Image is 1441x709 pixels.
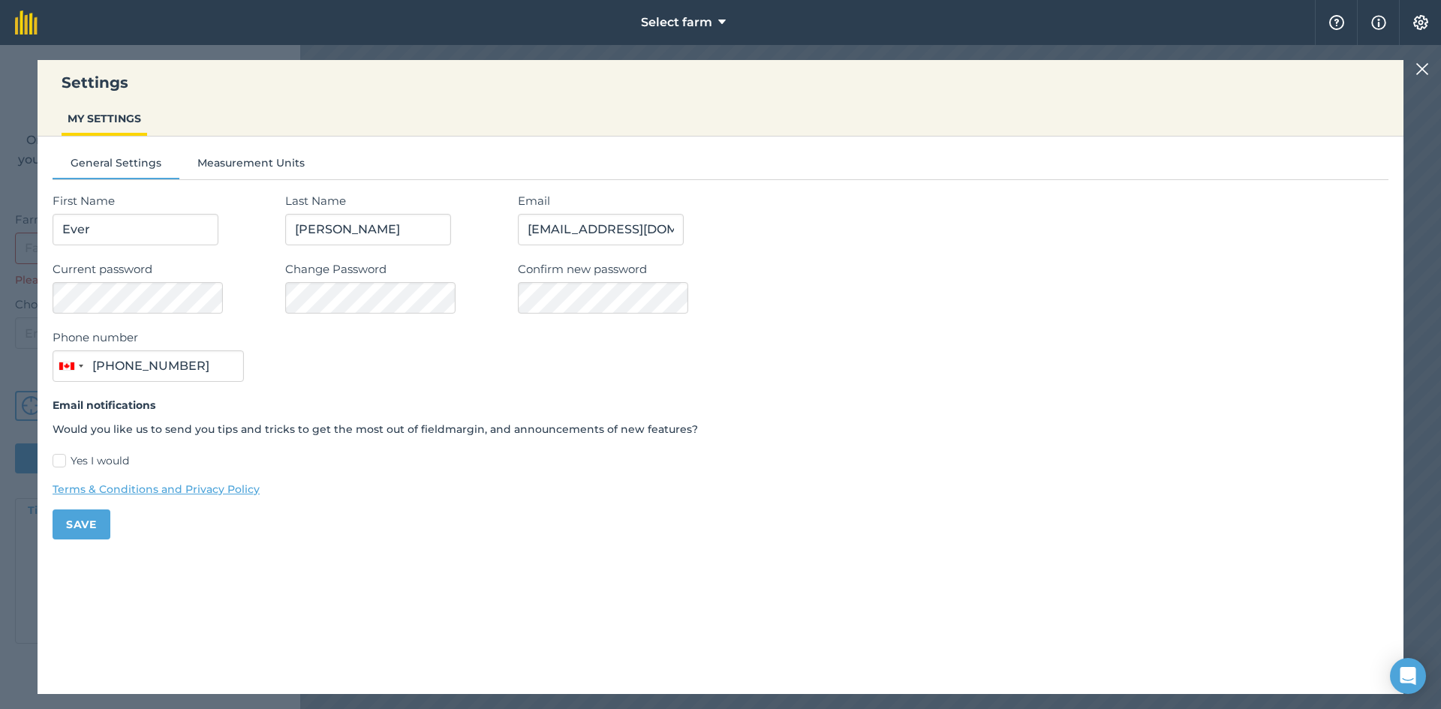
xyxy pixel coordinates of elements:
p: Would you like us to send you tips and tricks to get the most out of fieldmargin, and announcemen... [53,421,1388,437]
img: A question mark icon [1328,15,1346,30]
h3: Settings [38,72,1403,93]
label: Last Name [285,192,503,210]
h4: Email notifications [53,397,1388,413]
img: A cog icon [1412,15,1430,30]
span: Select farm [641,14,712,32]
label: Change Password [285,260,503,278]
label: Phone number [53,329,270,347]
button: Save [53,509,110,539]
button: Selected country [53,351,88,381]
img: fieldmargin Logo [15,11,38,35]
button: MY SETTINGS [62,104,147,133]
div: Open Intercom Messenger [1390,658,1426,694]
label: Current password [53,260,270,278]
img: svg+xml;base64,PHN2ZyB4bWxucz0iaHR0cDovL3d3dy53My5vcmcvMjAwMC9zdmciIHdpZHRoPSIyMiIgaGVpZ2h0PSIzMC... [1415,60,1429,78]
button: Measurement Units [179,155,323,177]
label: First Name [53,192,270,210]
label: Yes I would [53,453,1388,469]
a: Terms & Conditions and Privacy Policy [53,481,1388,497]
label: Confirm new password [518,260,1388,278]
img: svg+xml;base64,PHN2ZyB4bWxucz0iaHR0cDovL3d3dy53My5vcmcvMjAwMC9zdmciIHdpZHRoPSIxNyIgaGVpZ2h0PSIxNy... [1371,14,1386,32]
label: Email [518,192,1388,210]
button: General Settings [53,155,179,177]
